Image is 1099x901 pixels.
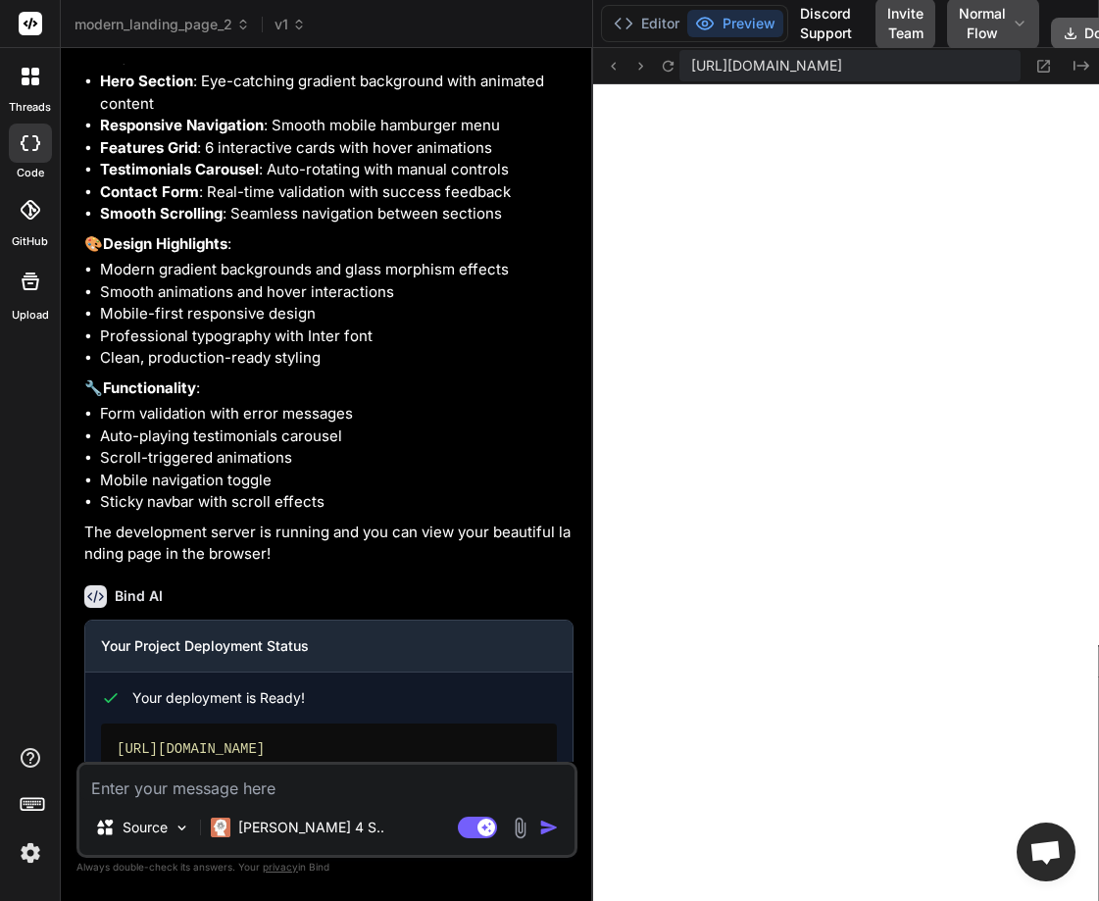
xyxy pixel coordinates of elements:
[100,281,574,304] li: Smooth animations and hover interactions
[103,378,196,397] strong: Functionality
[100,115,574,137] li: : Smooth mobile hamburger menu
[509,817,531,839] img: attachment
[275,15,306,34] span: v1
[100,470,574,492] li: Mobile navigation toggle
[100,160,259,178] strong: Testimonials Carousel
[100,447,574,470] li: Scroll-triggered animations
[238,818,384,837] p: [PERSON_NAME] 4 S..
[101,724,557,775] div: [URL][DOMAIN_NAME]
[263,861,298,873] span: privacy
[103,234,227,253] strong: Design Highlights
[100,425,574,448] li: Auto-playing testimonials carousel
[687,10,783,37] button: Preview
[606,10,687,37] button: Editor
[100,72,193,90] strong: Hero Section
[84,377,574,400] p: 🔧 :
[14,836,47,870] img: settings
[100,403,574,425] li: Form validation with error messages
[959,4,1006,43] span: Normal Flow
[100,159,574,181] li: : Auto-rotating with manual controls
[100,303,574,325] li: Mobile-first responsive design
[211,818,230,837] img: Claude 4 Sonnet
[539,818,559,837] img: icon
[123,818,168,837] p: Source
[9,99,51,116] label: threads
[100,204,223,223] strong: Smooth Scrolling
[17,165,44,181] label: code
[84,233,574,256] p: 🎨 :
[100,137,574,160] li: : 6 interactive cards with hover animations
[100,491,574,514] li: Sticky navbar with scroll effects
[76,858,577,876] p: Always double-check its answers. Your in Bind
[115,586,163,606] h6: Bind AI
[75,15,250,34] span: modern_landing_page_2
[174,820,190,836] img: Pick Models
[100,347,574,370] li: Clean, production-ready styling
[12,307,49,324] label: Upload
[100,203,574,225] li: : Seamless navigation between sections
[103,46,198,65] strong: Key Features
[100,71,574,115] li: : Eye-catching gradient background with animated content
[593,84,1099,901] iframe: Preview
[100,325,574,348] li: Professional typography with Inter font
[132,688,305,708] span: Your deployment is Ready!
[100,116,264,134] strong: Responsive Navigation
[12,233,48,250] label: GitHub
[100,182,199,201] strong: Contact Form
[101,636,557,656] h3: Your Project Deployment Status
[100,138,197,157] strong: Features Grid
[84,522,574,566] p: The development server is running and you can view your beautiful landing page in the browser!
[100,259,574,281] li: Modern gradient backgrounds and glass morphism effects
[100,181,574,204] li: : Real-time validation with success feedback
[691,56,842,75] span: [URL][DOMAIN_NAME]
[1017,823,1075,881] div: Open chat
